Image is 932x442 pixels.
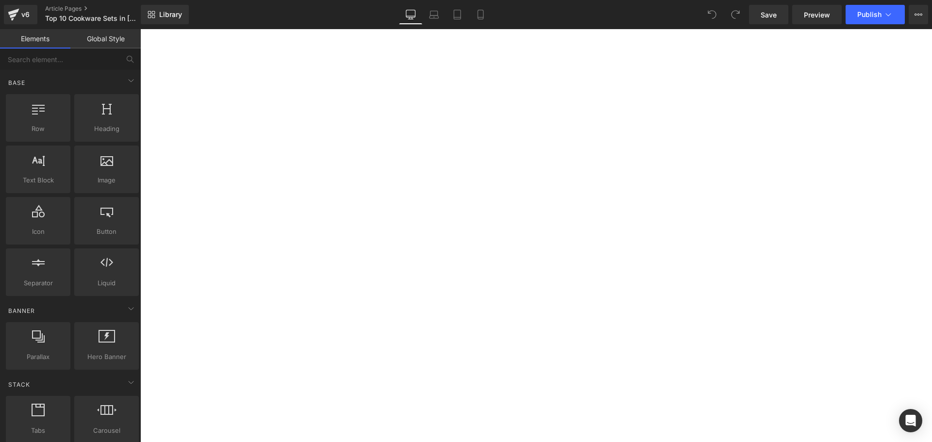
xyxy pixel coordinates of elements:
span: Top 10 Cookware Sets in [GEOGRAPHIC_DATA] 2025 [45,15,138,22]
div: v6 [19,8,32,21]
span: Separator [9,278,67,288]
a: Desktop [399,5,422,24]
span: Button [77,227,136,237]
a: Article Pages [45,5,157,13]
div: Open Intercom Messenger [899,409,922,432]
a: v6 [4,5,37,24]
span: Liquid [77,278,136,288]
span: Row [9,124,67,134]
a: Global Style [70,29,141,49]
span: Text Block [9,175,67,185]
button: Undo [702,5,722,24]
span: Icon [9,227,67,237]
button: Redo [726,5,745,24]
button: Publish [846,5,905,24]
span: Tabs [9,426,67,436]
a: Preview [792,5,842,24]
span: Library [159,10,182,19]
button: More [909,5,928,24]
span: Base [7,78,26,87]
span: Hero Banner [77,352,136,362]
span: Banner [7,306,36,315]
a: Laptop [422,5,446,24]
span: Publish [857,11,882,18]
span: Stack [7,380,31,389]
a: Tablet [446,5,469,24]
span: Image [77,175,136,185]
span: Save [761,10,777,20]
a: New Library [141,5,189,24]
a: Mobile [469,5,492,24]
span: Preview [804,10,830,20]
span: Carousel [77,426,136,436]
span: Parallax [9,352,67,362]
span: Heading [77,124,136,134]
